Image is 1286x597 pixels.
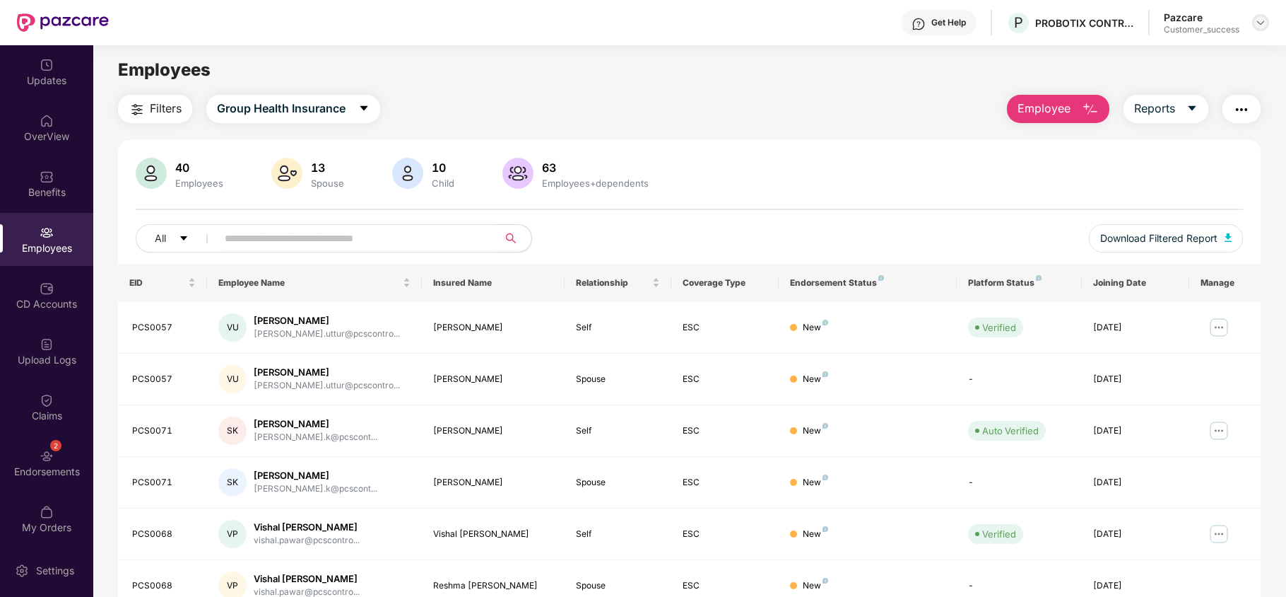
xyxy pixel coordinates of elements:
span: EID [129,277,185,289]
button: Download Filtered Report [1089,224,1243,253]
img: svg+xml;base64,PHN2ZyBpZD0iQ0RfQWNjb3VudHMiIGRhdGEtbmFtZT0iQ0QgQWNjb3VudHMiIHhtbG5zPSJodHRwOi8vd3... [40,282,54,296]
div: PCS0057 [132,321,196,335]
div: 40 [172,161,226,175]
span: Employee [1017,100,1070,117]
div: New [803,528,828,541]
td: - [957,457,1082,509]
span: caret-down [358,103,370,115]
img: svg+xml;base64,PHN2ZyB4bWxucz0iaHR0cDovL3d3dy53My5vcmcvMjAwMC9zdmciIHhtbG5zOnhsaW5rPSJodHRwOi8vd3... [502,158,533,189]
span: caret-down [1186,103,1198,115]
div: 10 [429,161,457,175]
div: Customer_success [1164,24,1239,35]
span: Reports [1134,100,1175,117]
img: svg+xml;base64,PHN2ZyB4bWxucz0iaHR0cDovL3d3dy53My5vcmcvMjAwMC9zdmciIHdpZHRoPSI4IiBoZWlnaHQ9IjgiIH... [822,475,828,480]
img: svg+xml;base64,PHN2ZyB4bWxucz0iaHR0cDovL3d3dy53My5vcmcvMjAwMC9zdmciIHhtbG5zOnhsaW5rPSJodHRwOi8vd3... [271,158,302,189]
div: [PERSON_NAME] [254,314,400,328]
td: - [957,354,1082,405]
img: manageButton [1208,316,1230,339]
div: [DATE] [1093,476,1178,489]
div: [PERSON_NAME].uttur@pcscontro... [254,328,400,341]
div: VP [218,520,247,548]
button: Filters [118,95,192,123]
img: manageButton [1208,419,1230,442]
span: Employee Name [218,277,399,289]
span: Group Health Insurance [217,100,346,117]
div: [PERSON_NAME].uttur@pcscontro... [254,379,400,393]
span: search [497,233,524,244]
img: svg+xml;base64,PHN2ZyBpZD0iQmVuZWZpdHMiIHhtbG5zPSJodHRwOi8vd3d3LnczLm9yZy8yMDAwL3N2ZyIgd2lkdGg9Ij... [40,170,54,184]
div: [DATE] [1093,373,1178,386]
div: Endorsement Status [790,277,946,289]
div: Vishal [PERSON_NAME] [254,572,360,586]
div: PROBOTIX CONTROL SYSTEM INDIA PRIVATE LIMITED [1035,16,1134,30]
div: [PERSON_NAME] [254,366,400,379]
div: ESC [683,321,767,335]
span: P [1014,14,1023,31]
img: svg+xml;base64,PHN2ZyBpZD0iVXBsb2FkX0xvZ3MiIGRhdGEtbmFtZT0iVXBsb2FkIExvZ3MiIHhtbG5zPSJodHRwOi8vd3... [40,337,54,352]
div: [PERSON_NAME] [433,321,553,335]
div: New [803,579,828,593]
div: [PERSON_NAME] [433,373,553,386]
div: [PERSON_NAME] [254,417,377,431]
div: [DATE] [1093,528,1178,541]
div: Employees+dependents [539,178,651,189]
div: [PERSON_NAME] [433,424,553,438]
div: Employees [172,178,226,189]
div: [DATE] [1093,579,1178,593]
th: EID [118,264,207,302]
button: Group Health Insurancecaret-down [206,95,380,123]
div: ESC [683,373,767,386]
div: Spouse [576,373,661,386]
div: VU [218,313,247,342]
div: 2 [50,440,61,451]
span: Download Filtered Report [1100,231,1217,246]
img: svg+xml;base64,PHN2ZyBpZD0iU2V0dGluZy0yMHgyMCIgeG1sbnM9Imh0dHA6Ly93d3cudzMub3JnLzIwMDAvc3ZnIiB3aW... [15,564,29,578]
div: [DATE] [1093,424,1178,438]
div: Child [429,178,457,189]
img: svg+xml;base64,PHN2ZyB4bWxucz0iaHR0cDovL3d3dy53My5vcmcvMjAwMC9zdmciIHdpZHRoPSI4IiBoZWlnaHQ9IjgiIH... [878,275,884,281]
div: 63 [539,161,651,175]
div: Self [576,321,661,335]
img: manageButton [1208,523,1230,545]
div: 13 [308,161,347,175]
div: Get Help [931,17,966,28]
span: Filters [150,100,182,117]
div: Spouse [576,579,661,593]
div: ESC [683,528,767,541]
img: svg+xml;base64,PHN2ZyB4bWxucz0iaHR0cDovL3d3dy53My5vcmcvMjAwMC9zdmciIHdpZHRoPSI4IiBoZWlnaHQ9IjgiIH... [822,371,828,377]
div: Self [576,424,661,438]
img: svg+xml;base64,PHN2ZyBpZD0iTXlfT3JkZXJzIiBkYXRhLW5hbWU9Ik15IE9yZGVycyIgeG1sbnM9Imh0dHA6Ly93d3cudz... [40,505,54,519]
div: [PERSON_NAME] [254,469,377,482]
img: New Pazcare Logo [17,13,109,32]
img: svg+xml;base64,PHN2ZyBpZD0iSGVscC0zMngzMiIgeG1sbnM9Imh0dHA6Ly93d3cudzMub3JnLzIwMDAvc3ZnIiB3aWR0aD... [912,17,926,31]
img: svg+xml;base64,PHN2ZyBpZD0iRW5kb3JzZW1lbnRzIiB4bWxucz0iaHR0cDovL3d3dy53My5vcmcvMjAwMC9zdmciIHdpZH... [40,449,54,463]
img: svg+xml;base64,PHN2ZyB4bWxucz0iaHR0cDovL3d3dy53My5vcmcvMjAwMC9zdmciIHdpZHRoPSI4IiBoZWlnaHQ9IjgiIH... [822,320,828,325]
img: svg+xml;base64,PHN2ZyBpZD0iSG9tZSIgeG1sbnM9Imh0dHA6Ly93d3cudzMub3JnLzIwMDAvc3ZnIiB3aWR0aD0iMjAiIG... [40,114,54,128]
th: Insured Name [422,264,565,302]
th: Manage [1189,264,1261,302]
div: PCS0068 [132,579,196,593]
div: [PERSON_NAME].k@pcscont... [254,431,377,444]
div: Vishal [PERSON_NAME] [433,528,553,541]
div: Platform Status [968,277,1070,289]
div: [PERSON_NAME] [433,476,553,489]
img: svg+xml;base64,PHN2ZyB4bWxucz0iaHR0cDovL3d3dy53My5vcmcvMjAwMC9zdmciIHhtbG5zOnhsaW5rPSJodHRwOi8vd3... [1082,101,1099,118]
button: search [497,224,532,253]
img: svg+xml;base64,PHN2ZyB4bWxucz0iaHR0cDovL3d3dy53My5vcmcvMjAwMC9zdmciIHhtbG5zOnhsaW5rPSJodHRwOi8vd3... [1225,233,1232,242]
button: Employee [1007,95,1109,123]
div: Settings [32,564,78,578]
div: SK [218,417,247,445]
div: New [803,373,828,386]
div: [DATE] [1093,321,1178,335]
div: vishal.pawar@pcscontro... [254,534,360,547]
div: New [803,321,828,335]
img: svg+xml;base64,PHN2ZyB4bWxucz0iaHR0cDovL3d3dy53My5vcmcvMjAwMC9zdmciIHdpZHRoPSI4IiBoZWlnaHQ9IjgiIH... [1036,275,1042,281]
button: Reportscaret-down [1123,95,1208,123]
div: Self [576,528,661,541]
div: New [803,476,828,489]
img: svg+xml;base64,PHN2ZyB4bWxucz0iaHR0cDovL3d3dy53My5vcmcvMjAwMC9zdmciIHdpZHRoPSI4IiBoZWlnaHQ9IjgiIH... [822,526,828,532]
div: Verified [982,320,1016,335]
span: caret-down [179,233,189,245]
div: SK [218,468,247,497]
div: Auto Verified [982,424,1039,438]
